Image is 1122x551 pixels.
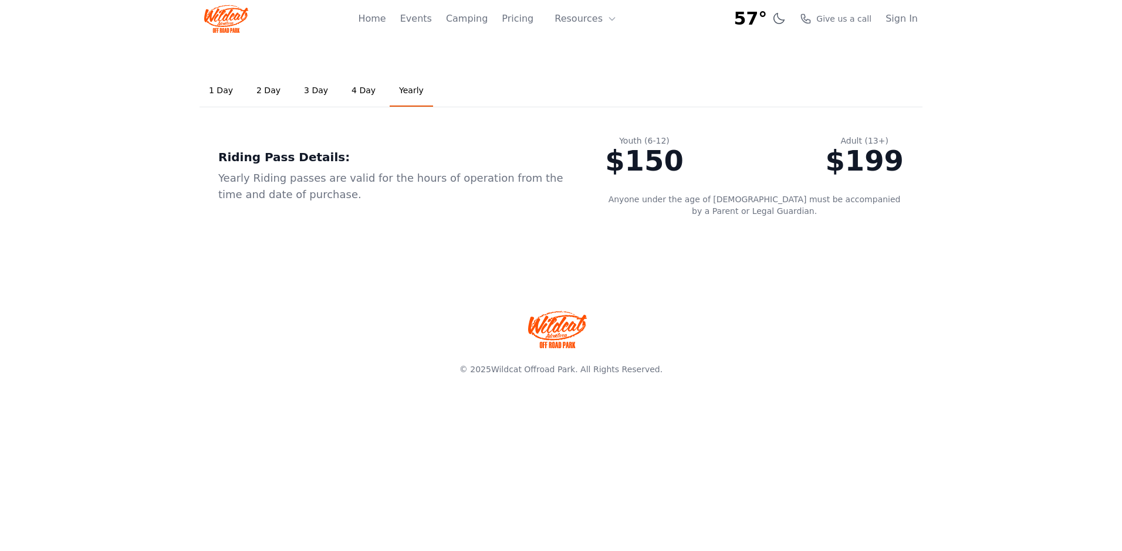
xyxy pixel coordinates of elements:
a: Give us a call [800,13,871,25]
img: Wildcat Offroad park [528,311,587,348]
button: Resources [548,7,624,30]
a: 4 Day [342,75,385,107]
div: $150 [605,147,684,175]
span: 57° [734,8,768,29]
div: Riding Pass Details: [218,149,567,165]
a: Yearly [390,75,433,107]
a: 1 Day [200,75,242,107]
a: 2 Day [247,75,290,107]
a: Home [358,12,386,26]
a: 3 Day [295,75,337,107]
a: Wildcat Offroad Park [491,365,575,374]
a: Pricing [502,12,533,26]
p: Anyone under the age of [DEMOGRAPHIC_DATA] must be accompanied by a Parent or Legal Guardian. [605,193,904,217]
a: Sign In [886,12,918,26]
div: Adult (13+) [825,135,904,147]
div: $199 [825,147,904,175]
span: Give us a call [816,13,871,25]
div: Youth (6-12) [605,135,684,147]
img: Wildcat Logo [204,5,248,33]
span: © 2025 . All Rights Reserved. [459,365,663,374]
a: Events [400,12,432,26]
div: Yearly Riding passes are valid for the hours of operation from the time and date of purchase. [218,170,567,203]
a: Camping [446,12,488,26]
